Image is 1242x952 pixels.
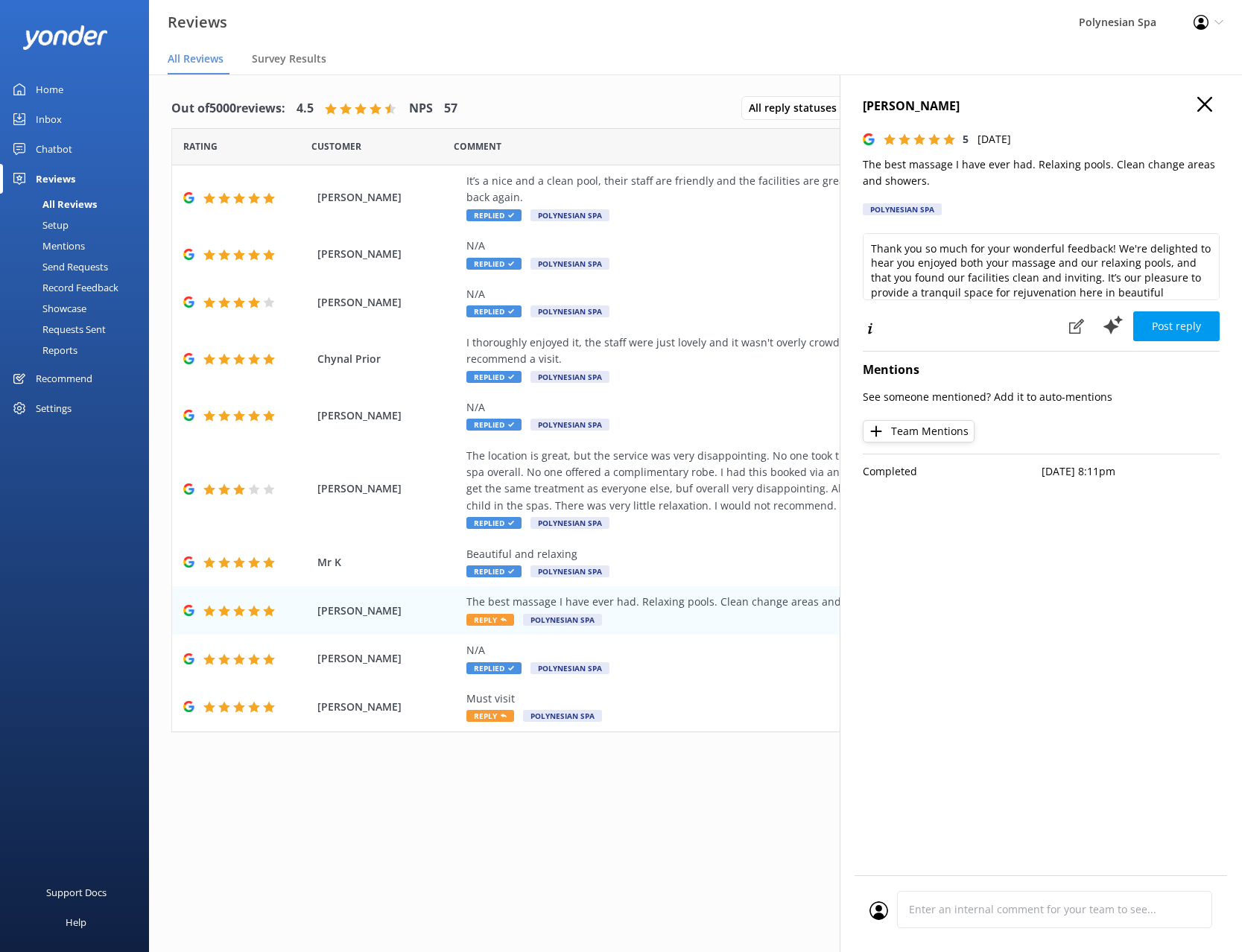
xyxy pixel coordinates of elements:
div: Support Docs [46,878,107,907]
span: Replied [466,662,522,674]
a: Record Feedback [9,277,149,298]
p: The best massage I have ever had. Relaxing pools. Clean change areas and showers. [863,156,1220,190]
span: Polynesian Spa [530,305,609,317]
span: [PERSON_NAME] [317,294,459,311]
a: Send Requests [9,256,149,277]
div: Showcase [9,298,86,319]
span: Polynesian Spa [530,419,609,431]
div: N/A [466,238,1118,254]
span: [PERSON_NAME] [317,650,459,667]
span: Replied [466,565,522,577]
span: Polynesian Spa [530,209,609,221]
div: It’s a nice and a clean pool, their staff are friendly and the facilities are great, my friend an... [466,173,1118,206]
span: Polynesian Spa [530,517,609,529]
span: Replied [466,419,522,431]
textarea: Thank you so much for your wonderful feedback! We're delighted to hear you enjoyed both your mass... [863,233,1220,300]
div: Reports [9,340,77,361]
a: Showcase [9,298,149,319]
div: Recommend [36,364,92,393]
div: Requests Sent [9,319,106,340]
span: [PERSON_NAME] [317,246,459,262]
h4: Out of 5000 reviews: [171,99,285,118]
span: All Reviews [168,51,224,66]
div: All Reviews [9,194,97,215]
div: Mentions [9,235,85,256]
span: Date [311,139,361,153]
p: Completed [863,463,1042,480]
span: Polynesian Spa [530,371,609,383]
span: Replied [466,371,522,383]
img: user_profile.svg [869,901,888,920]
div: N/A [466,399,1118,416]
span: Replied [466,258,522,270]
span: Polynesian Spa [530,662,609,674]
span: Replied [466,517,522,529]
div: Reviews [36,164,75,194]
h3: Reviews [168,10,227,34]
p: [DATE] [978,131,1011,147]
a: Setup [9,215,149,235]
div: N/A [466,642,1118,659]
h4: Mentions [863,361,1220,380]
span: Polynesian Spa [523,614,602,626]
span: All reply statuses [749,100,846,116]
h4: NPS [409,99,433,118]
span: [PERSON_NAME] [317,603,459,619]
span: 5 [963,132,969,146]
span: [PERSON_NAME] [317,189,459,206]
span: [PERSON_NAME] [317,407,459,424]
a: All Reviews [9,194,149,215]
div: Settings [36,393,72,423]
span: Survey Results [252,51,326,66]
a: Reports [9,340,149,361]
span: Date [183,139,218,153]
div: N/A [466,286,1118,302]
div: Inbox [36,104,62,134]
p: See someone mentioned? Add it to auto-mentions [863,389,1220,405]
span: Mr K [317,554,459,571]
button: Close [1197,97,1212,113]
div: The location is great, but the service was very disappointing. No one took the time to explain th... [466,448,1118,515]
a: Requests Sent [9,319,149,340]
span: Polynesian Spa [530,258,609,270]
div: I thoroughly enjoyed it, the staff were just lovely and it wasn't overly crowded. Much better tha... [466,334,1118,368]
h4: 57 [444,99,457,118]
h4: [PERSON_NAME] [863,97,1220,116]
p: [DATE] 8:11pm [1042,463,1220,480]
span: Reply [466,710,514,722]
div: Record Feedback [9,277,118,298]
div: Home [36,74,63,104]
span: [PERSON_NAME] [317,480,459,497]
span: Polynesian Spa [523,710,602,722]
div: Beautiful and relaxing [466,546,1118,562]
div: Chatbot [36,134,72,164]
h4: 4.5 [297,99,314,118]
div: Setup [9,215,69,235]
span: Replied [466,305,522,317]
img: yonder-white-logo.png [22,25,108,50]
span: Replied [466,209,522,221]
span: [PERSON_NAME] [317,699,459,715]
div: Must visit [466,691,1118,707]
span: Chynal Prior [317,351,459,367]
div: The best massage I have ever had. Relaxing pools. Clean change areas and showers. [466,594,1118,610]
button: Post reply [1133,311,1220,341]
div: Send Requests [9,256,108,277]
a: Mentions [9,235,149,256]
div: Polynesian Spa [863,203,942,215]
button: Team Mentions [863,420,975,442]
span: Reply [466,614,514,626]
div: Help [66,907,86,937]
span: Question [454,139,501,153]
span: Polynesian Spa [530,565,609,577]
